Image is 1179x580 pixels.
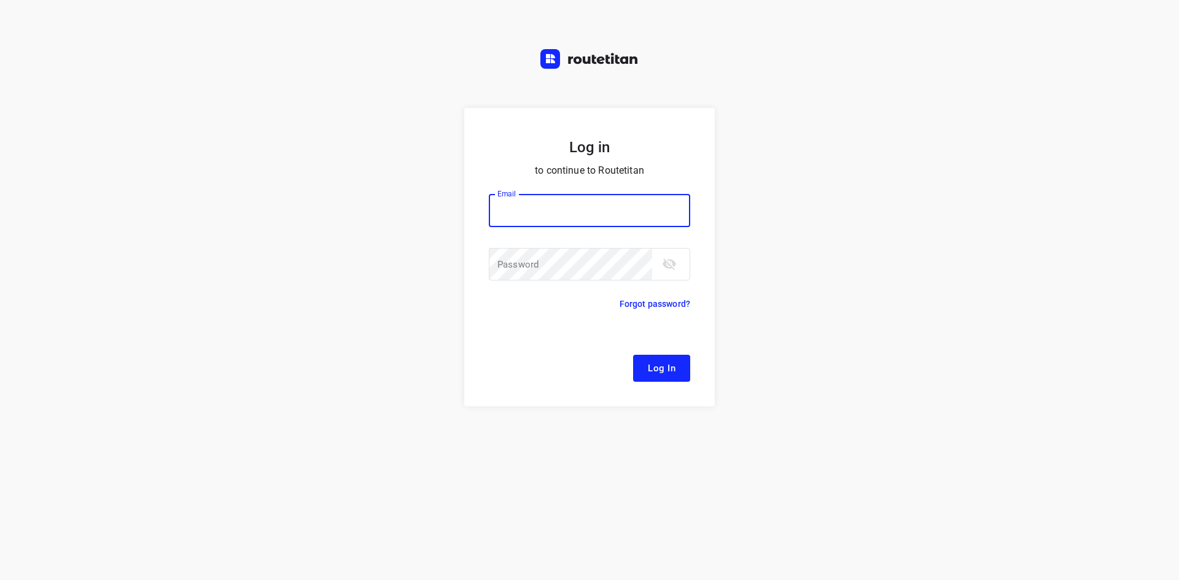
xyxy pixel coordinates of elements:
[540,49,639,69] img: Routetitan
[489,162,690,179] p: to continue to Routetitan
[633,355,690,382] button: Log In
[489,137,690,157] h5: Log in
[620,296,690,311] p: Forgot password?
[648,360,675,376] span: Log In
[657,252,682,276] button: toggle password visibility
